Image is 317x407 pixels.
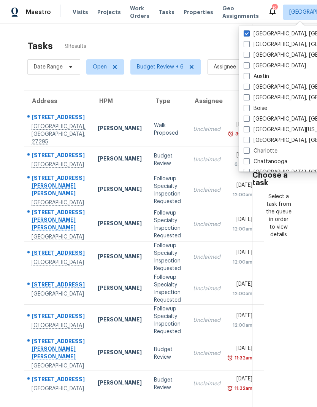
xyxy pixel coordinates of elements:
[26,8,51,16] span: Maestro
[233,280,252,290] div: [DATE]
[193,285,220,293] div: Unclaimed
[214,63,236,71] span: Assignee
[130,5,149,20] span: Work Orders
[98,253,142,262] div: [PERSON_NAME]
[193,253,220,261] div: Unclaimed
[233,225,252,233] div: 12:00am
[233,216,252,225] div: [DATE]
[244,62,306,70] label: [GEOGRAPHIC_DATA]
[154,346,181,361] div: Budget Review
[244,147,277,155] label: Charlotte
[222,5,259,20] span: Geo Assignments
[233,385,252,392] div: 11:32am
[154,242,181,272] div: Followup Specialty Inspection Requested
[148,91,187,112] th: Type
[228,130,234,138] img: Overdue Alarm Icon
[154,273,181,304] div: Followup Specialty Inspection Requested
[154,209,181,240] div: Followup Specialty Inspection Requested
[24,91,92,112] th: Address
[98,379,142,388] div: [PERSON_NAME]
[98,155,142,164] div: [PERSON_NAME]
[187,91,227,112] th: Assignee
[193,350,220,357] div: Unclaimed
[272,5,277,12] div: 12
[193,380,220,388] div: Unclaimed
[92,91,148,112] th: HPM
[193,316,220,324] div: Unclaimed
[193,156,220,164] div: Unclaimed
[184,8,213,16] span: Properties
[252,172,305,187] h3: Choose a task
[154,175,181,205] div: Followup Specialty Inspection Requested
[98,185,142,195] div: [PERSON_NAME]
[32,385,86,393] div: [GEOGRAPHIC_DATA]
[233,321,252,329] div: 12:00am
[234,130,252,138] div: 3:57pm
[233,121,252,130] div: [DATE]
[158,10,174,15] span: Tasks
[98,124,142,134] div: [PERSON_NAME]
[233,354,252,362] div: 11:32am
[93,63,107,71] span: Open
[32,362,86,370] div: [GEOGRAPHIC_DATA]
[27,42,53,50] h2: Tasks
[233,345,252,354] div: [DATE]
[233,290,252,297] div: 12:00am
[98,219,142,229] div: [PERSON_NAME]
[154,376,181,391] div: Budget Review
[154,305,181,335] div: Followup Specialty Inspection Requested
[233,181,252,191] div: [DATE]
[32,375,86,385] div: [STREET_ADDRESS]
[266,193,292,238] div: Select a task from the queue in order to view details
[154,122,181,137] div: Walk Proposed
[233,375,252,385] div: [DATE]
[244,73,269,80] label: Austin
[34,63,63,71] span: Date Range
[98,316,142,325] div: [PERSON_NAME]
[193,186,220,194] div: Unclaimed
[193,126,220,133] div: Unclaimed
[73,8,88,16] span: Visits
[233,151,252,161] div: [DATE]
[65,43,86,50] span: 9 Results
[98,348,142,358] div: [PERSON_NAME]
[227,385,233,392] img: Overdue Alarm Icon
[233,161,252,168] div: 6:03pm
[137,63,184,71] span: Budget Review + 6
[244,105,267,112] label: Boise
[233,249,252,258] div: [DATE]
[233,312,252,321] div: [DATE]
[193,221,220,228] div: Unclaimed
[227,354,233,362] img: Overdue Alarm Icon
[227,91,264,112] th: Due
[244,158,287,165] label: Chattanooga
[233,258,252,266] div: 12:00am
[154,152,181,167] div: Budget Review
[233,191,252,199] div: 12:00am
[97,8,121,16] span: Projects
[98,284,142,294] div: [PERSON_NAME]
